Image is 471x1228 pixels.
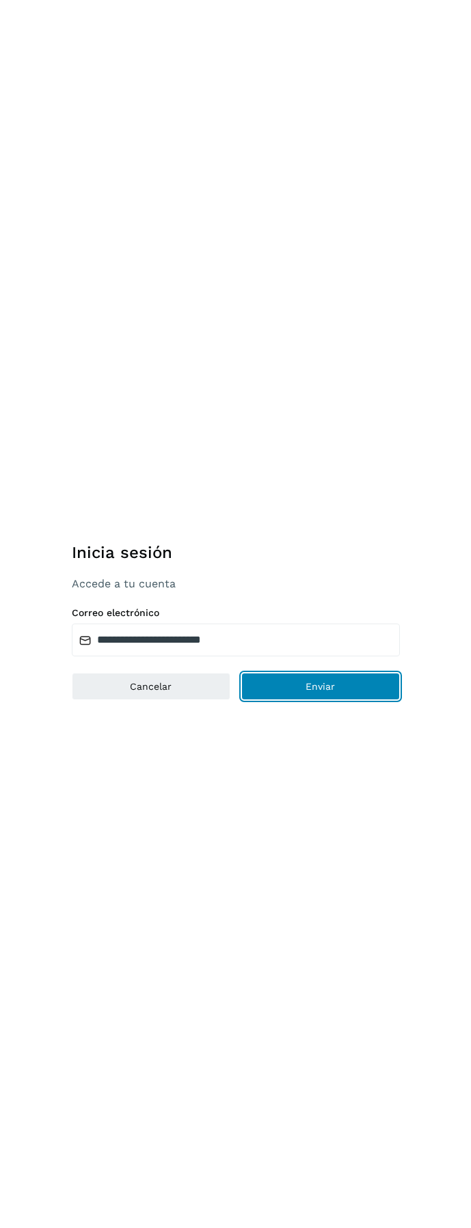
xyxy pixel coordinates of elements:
[72,543,400,563] h1: Inicia sesión
[72,607,400,619] label: Correo electrónico
[72,577,400,590] p: Accede a tu cuenta
[306,682,335,691] span: Enviar
[130,682,172,691] span: Cancelar
[72,673,230,700] button: Cancelar
[241,673,400,700] button: Enviar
